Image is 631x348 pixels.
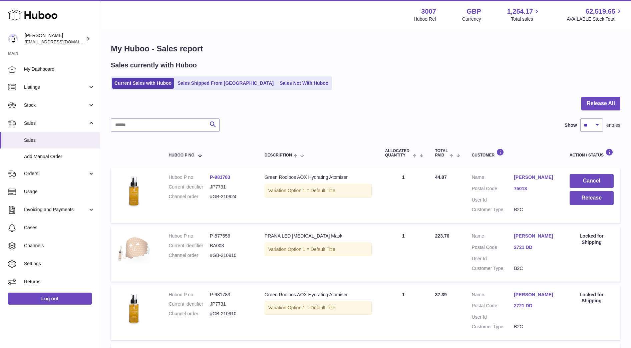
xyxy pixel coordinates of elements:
[265,153,292,157] span: Description
[472,292,514,300] dt: Name
[514,292,556,298] a: [PERSON_NAME]
[472,207,514,213] dt: Customer Type
[24,279,95,285] span: Returns
[24,189,95,195] span: Usage
[210,292,251,298] dd: P-981783
[24,243,95,249] span: Channels
[24,207,88,213] span: Invoicing and Payments
[472,148,556,157] div: Customer
[385,149,411,157] span: ALLOCATED Quantity
[570,191,614,205] button: Release
[24,170,88,177] span: Orders
[210,194,251,200] dd: #GB-210924
[265,233,372,239] div: PRANA LED [MEDICAL_DATA] Mask
[514,233,556,239] a: [PERSON_NAME]
[472,256,514,262] dt: User Id
[378,226,428,282] td: 1
[421,7,436,16] strong: 3007
[378,285,428,340] td: 1
[175,78,276,89] a: Sales Shipped From [GEOGRAPHIC_DATA]
[466,7,481,16] strong: GBP
[265,243,372,256] div: Variation:
[169,252,210,259] dt: Channel order
[514,207,556,213] dd: B2C
[265,292,372,298] div: Green Rooibos AOX Hydrating Atomiser
[210,184,251,190] dd: JP7731
[210,252,251,259] dd: #GB-210910
[25,39,98,44] span: [EMAIL_ADDRESS][DOMAIN_NAME]
[24,153,95,160] span: Add Manual Order
[265,301,372,315] div: Variation:
[435,149,448,157] span: Total paid
[265,174,372,181] div: Green Rooibos AOX Hydrating Atomiser
[462,16,481,22] div: Currency
[169,311,210,317] dt: Channel order
[24,137,95,143] span: Sales
[570,174,614,188] button: Cancel
[581,97,620,110] button: Release All
[570,233,614,246] div: Locked for Shipping
[514,265,556,272] dd: B2C
[288,188,337,193] span: Option 1 = Default Title;
[472,265,514,272] dt: Customer Type
[472,197,514,203] dt: User Id
[169,184,210,190] dt: Current identifier
[606,122,620,128] span: entries
[514,303,556,309] a: 2721 DD
[169,233,210,239] dt: Huboo P no
[472,244,514,252] dt: Postal Code
[111,43,620,54] h1: My Huboo - Sales report
[210,301,251,307] dd: JP7731
[277,78,331,89] a: Sales Not With Huboo
[169,292,210,298] dt: Huboo P no
[8,293,92,305] a: Log out
[570,292,614,304] div: Locked for Shipping
[378,167,428,223] td: 1
[507,7,533,16] span: 1,254.17
[565,122,577,128] label: Show
[472,324,514,330] dt: Customer Type
[567,16,623,22] span: AVAILABLE Stock Total
[472,174,514,182] dt: Name
[210,175,230,180] a: P-981783
[288,305,337,310] span: Option 1 = Default Title;
[514,174,556,181] a: [PERSON_NAME]
[24,261,95,267] span: Settings
[111,61,197,70] h2: Sales currently with Huboo
[472,186,514,194] dt: Postal Code
[507,7,541,22] a: 1,254.17 Total sales
[169,153,194,157] span: Huboo P no
[570,148,614,157] div: Action / Status
[169,174,210,181] dt: Huboo P no
[210,233,251,239] dd: P-877556
[24,225,95,231] span: Cases
[472,303,514,311] dt: Postal Code
[24,84,88,90] span: Listings
[25,32,85,45] div: [PERSON_NAME]
[435,233,449,239] span: 223.76
[414,16,436,22] div: Huboo Ref
[265,184,372,198] div: Variation:
[8,34,18,44] img: bevmay@maysama.com
[586,7,615,16] span: 62,519.65
[210,311,251,317] dd: #GB-210910
[112,78,174,89] a: Current Sales with Huboo
[567,7,623,22] a: 62,519.65 AVAILABLE Stock Total
[169,301,210,307] dt: Current identifier
[117,233,151,266] img: 30071704385433.jpg
[514,244,556,251] a: 2721 DD
[24,66,95,72] span: My Dashboard
[514,324,556,330] dd: B2C
[24,120,88,126] span: Sales
[472,314,514,320] dt: User Id
[435,292,447,297] span: 37.39
[514,186,556,192] a: 75013
[210,243,251,249] dd: BA008
[472,233,514,241] dt: Name
[24,102,88,108] span: Stock
[511,16,541,22] span: Total sales
[435,175,447,180] span: 44.87
[117,174,151,208] img: 30071714565671.png
[169,194,210,200] dt: Channel order
[117,292,151,325] img: 30071714565671.png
